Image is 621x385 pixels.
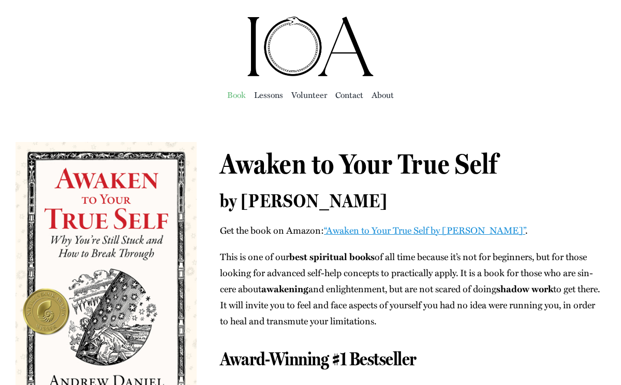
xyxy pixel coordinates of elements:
a: “Awak­en to Your True Self by [PERSON_NAME]” [324,223,525,237]
span: Awaken to Your True Self [220,147,497,180]
b: awak­en­ing [261,282,308,295]
a: Con­tact [335,88,363,102]
p: Get the book on Ama­zon: . [220,222,605,238]
nav: Main [16,78,605,111]
span: Award-Winning #1 Bestseller [220,348,416,370]
a: Lessons [254,88,283,102]
img: Institute of Awakening [246,16,375,78]
b: shad­ow work [496,282,553,295]
b: best spir­i­tu­al books [289,250,375,263]
a: About [372,88,394,102]
a: ioa-logo [246,13,375,27]
a: Book [227,88,246,102]
a: Vol­un­teer [291,88,327,102]
span: by [PERSON_NAME] [220,190,388,212]
p: This is one of our of all time because it’s not for begin­ners, but for those look­ing for advanc... [220,249,605,329]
